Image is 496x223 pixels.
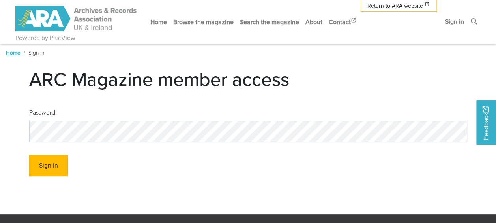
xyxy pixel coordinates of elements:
a: ARA - ARC Magazine | Powered by PastView logo [15,2,138,36]
a: Search the magazine [237,11,302,32]
a: Contact [326,11,360,32]
a: Browse the magazine [170,11,237,32]
a: Would you like to provide feedback? [476,100,496,145]
span: Return to ARA website [367,2,423,10]
a: Powered by PastView [15,33,75,43]
label: Password [29,108,55,117]
h1: ARC Magazine member access [29,68,467,91]
img: ARA - ARC Magazine | Powered by PastView [15,6,138,31]
a: About [302,11,326,32]
a: Sign in [442,11,467,32]
a: Home [147,11,170,32]
span: Feedback [481,106,490,140]
span: Sign in [28,49,44,57]
a: Home [6,49,21,57]
button: Sign In [29,155,68,177]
